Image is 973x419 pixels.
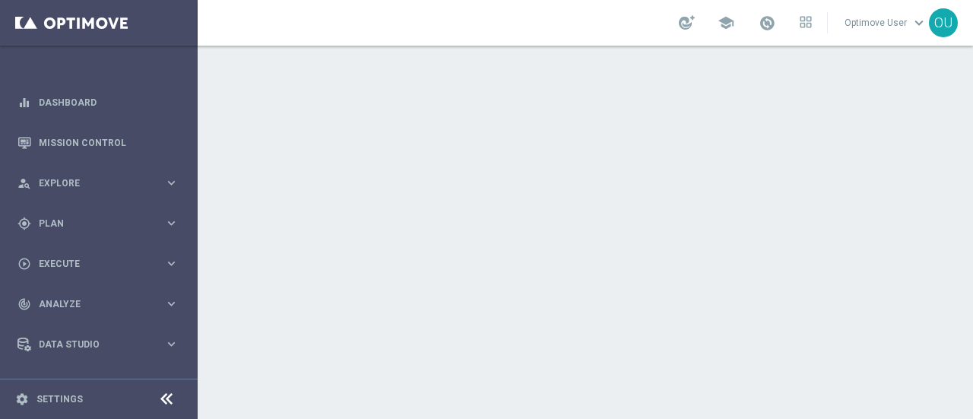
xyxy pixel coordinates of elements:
button: person_search Explore keyboard_arrow_right [17,177,179,189]
i: play_circle_outline [17,257,31,271]
button: gps_fixed Plan keyboard_arrow_right [17,217,179,230]
div: OU [929,8,958,37]
span: Execute [39,259,164,268]
i: lightbulb [17,378,31,392]
div: Mission Control [17,122,179,163]
span: school [718,14,734,31]
button: equalizer Dashboard [17,97,179,109]
i: keyboard_arrow_right [164,216,179,230]
a: Optimove Userkeyboard_arrow_down [843,11,929,34]
i: person_search [17,176,31,190]
i: keyboard_arrow_right [164,337,179,351]
div: Analyze [17,297,164,311]
button: Mission Control [17,137,179,149]
i: equalizer [17,96,31,110]
i: track_changes [17,297,31,311]
a: Settings [36,395,83,404]
i: settings [15,392,29,406]
i: keyboard_arrow_right [164,176,179,190]
div: Optibot [17,364,179,405]
i: keyboard_arrow_right [164,256,179,271]
div: Explore [17,176,164,190]
span: keyboard_arrow_down [911,14,927,31]
div: Execute [17,257,164,271]
a: Optibot [39,364,159,405]
button: play_circle_outline Execute keyboard_arrow_right [17,258,179,270]
span: Analyze [39,300,164,309]
div: Dashboard [17,82,179,122]
span: Explore [39,179,164,188]
i: gps_fixed [17,217,31,230]
a: Mission Control [39,122,179,163]
a: Dashboard [39,82,179,122]
button: track_changes Analyze keyboard_arrow_right [17,298,179,310]
span: Plan [39,219,164,228]
div: Data Studio [17,338,164,351]
i: keyboard_arrow_right [164,297,179,311]
button: Data Studio keyboard_arrow_right [17,338,179,351]
span: Data Studio [39,340,164,349]
div: Plan [17,217,164,230]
